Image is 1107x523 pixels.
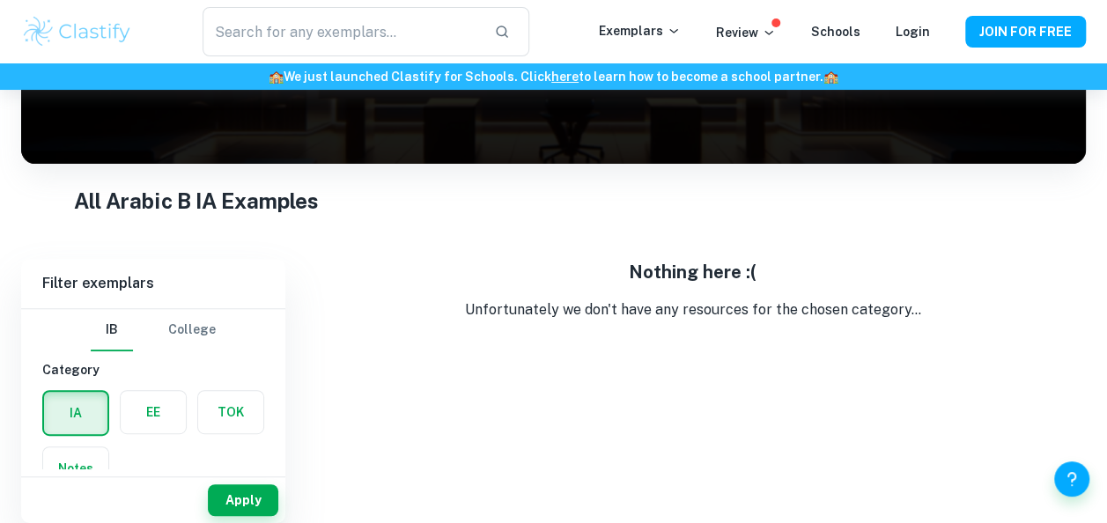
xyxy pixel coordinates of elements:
button: JOIN FOR FREE [965,16,1086,48]
a: Login [896,25,930,39]
button: Help and Feedback [1054,461,1089,497]
h6: Category [42,360,264,379]
span: 🏫 [823,70,838,84]
span: 🏫 [269,70,284,84]
button: IA [44,392,107,434]
img: Clastify logo [21,14,133,49]
p: Unfortunately we don't have any resources for the chosen category... [299,299,1086,320]
button: EE [121,391,186,433]
button: College [168,309,216,351]
h1: All Arabic B IA Examples [74,185,1032,217]
div: Filter type choice [91,309,216,351]
p: Exemplars [599,21,681,41]
h5: Nothing here :( [299,259,1086,285]
button: Notes [43,447,108,490]
p: Review [716,23,776,42]
button: TOK [198,391,263,433]
a: Schools [811,25,860,39]
h6: We just launched Clastify for Schools. Click to learn how to become a school partner. [4,67,1103,86]
button: Apply [208,484,278,516]
a: here [551,70,579,84]
button: IB [91,309,133,351]
h6: Filter exemplars [21,259,285,308]
input: Search for any exemplars... [203,7,479,56]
